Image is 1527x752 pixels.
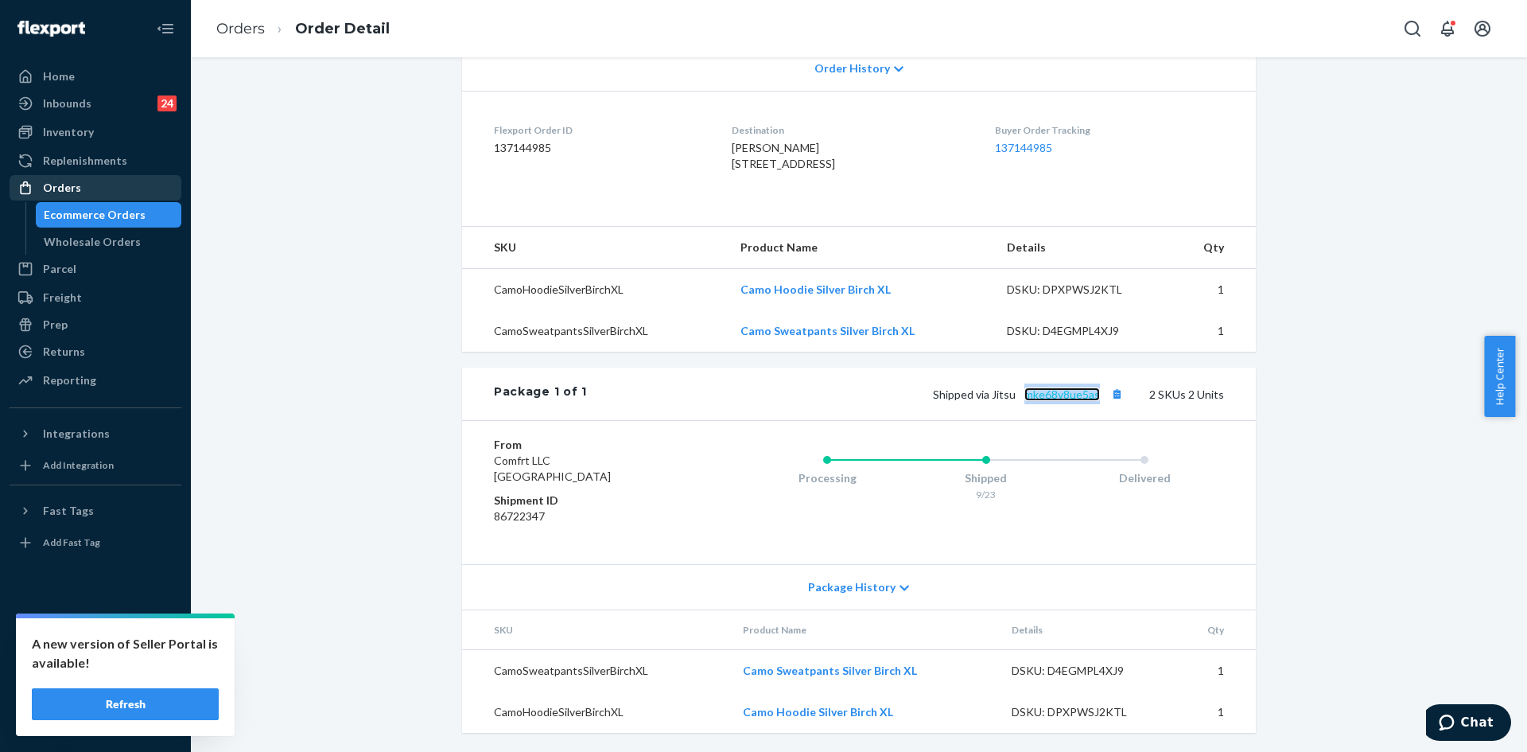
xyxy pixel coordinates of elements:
div: Orders [43,180,81,196]
button: Integrations [10,421,181,446]
a: Prep [10,312,181,337]
button: Help Center [1484,336,1515,417]
a: Order Detail [295,20,390,37]
div: Freight [43,290,82,306]
td: CamoSweatpantsSilverBirchXL [462,310,728,352]
div: 9/23 [907,488,1066,501]
div: Parcel [43,261,76,277]
div: Reporting [43,372,96,388]
div: Processing [748,470,907,486]
div: DSKU: DPXPWSJ2KTL [1012,704,1161,720]
th: Qty [1169,227,1257,269]
button: Refresh [32,688,219,720]
div: Ecommerce Orders [44,207,146,223]
a: Freight [10,285,181,310]
button: Open notifications [1432,13,1463,45]
a: Orders [10,175,181,201]
th: Details [999,610,1174,650]
a: Camo Hoodie Silver Birch XL [743,705,893,719]
a: 137144985 [995,141,1052,154]
span: Order History [814,60,890,76]
dt: Destination [732,123,969,137]
dt: Flexport Order ID [494,123,706,137]
ol: breadcrumbs [204,6,402,53]
div: Fast Tags [43,503,94,519]
div: Shipped [907,470,1066,486]
dt: From [494,437,684,453]
button: Talk to Support [10,653,181,679]
a: Add Fast Tag [10,530,181,555]
td: CamoHoodieSilverBirchXL [462,692,730,733]
div: Inventory [43,124,94,140]
a: Returns [10,339,181,364]
th: Details [994,227,1169,269]
dt: Buyer Order Tracking [995,123,1224,137]
div: Inbounds [43,95,91,111]
a: mke68v8ue5as [1024,388,1100,401]
a: Reporting [10,368,181,393]
div: Delivered [1065,470,1224,486]
th: Product Name [728,227,994,269]
th: SKU [462,610,730,650]
iframe: Opens a widget where you can chat to one of our agents [1426,704,1511,744]
a: Camo Hoodie Silver Birch XL [740,282,891,296]
a: Camo Sweatpants Silver Birch XL [740,324,915,337]
td: CamoHoodieSilverBirchXL [462,269,728,311]
div: Replenishments [43,153,127,169]
button: Copy tracking number [1106,384,1127,404]
td: 1 [1169,310,1257,352]
th: Product Name [730,610,999,650]
div: Returns [43,344,85,360]
div: Add Integration [43,458,114,472]
button: Close Navigation [150,13,181,45]
div: DSKU: D4EGMPL4XJ9 [1012,663,1161,679]
a: Replenishments [10,148,181,173]
a: Settings [10,626,181,652]
td: 1 [1169,269,1257,311]
button: Open Search Box [1397,13,1428,45]
div: Integrations [43,426,110,442]
th: SKU [462,227,728,269]
a: Ecommerce Orders [36,202,182,228]
a: Orders [216,20,265,37]
div: Package 1 of 1 [494,384,587,404]
dd: 137144985 [494,140,706,156]
button: Give Feedback [10,707,181,733]
td: 1 [1173,650,1256,692]
td: CamoSweatpantsSilverBirchXL [462,650,730,692]
td: 1 [1173,692,1256,733]
span: Comfrt LLC [GEOGRAPHIC_DATA] [494,454,611,483]
a: Inbounds24 [10,91,181,116]
div: DSKU: D4EGMPL4XJ9 [1007,323,1156,339]
span: Package History [808,579,896,595]
a: Parcel [10,256,181,282]
th: Qty [1173,610,1256,650]
div: 24 [157,95,177,111]
a: Home [10,64,181,89]
div: Home [43,68,75,84]
button: Fast Tags [10,498,181,524]
a: Inventory [10,119,181,145]
span: [PERSON_NAME] [STREET_ADDRESS] [732,141,835,170]
a: Add Integration [10,453,181,478]
dd: 86722347 [494,508,684,524]
div: Wholesale Orders [44,234,141,250]
div: DSKU: DPXPWSJ2KTL [1007,282,1156,298]
img: Flexport logo [17,21,85,37]
span: Shipped via Jitsu [933,388,1127,401]
a: Camo Sweatpants Silver Birch XL [743,664,917,677]
div: Prep [43,317,68,333]
p: A new version of Seller Portal is available! [32,634,219,672]
a: Wholesale Orders [36,229,182,255]
div: 2 SKUs 2 Units [587,384,1224,404]
div: Add Fast Tag [43,536,100,549]
dt: Shipment ID [494,493,684,508]
a: Help Center [10,680,181,706]
button: Open account menu [1467,13,1498,45]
